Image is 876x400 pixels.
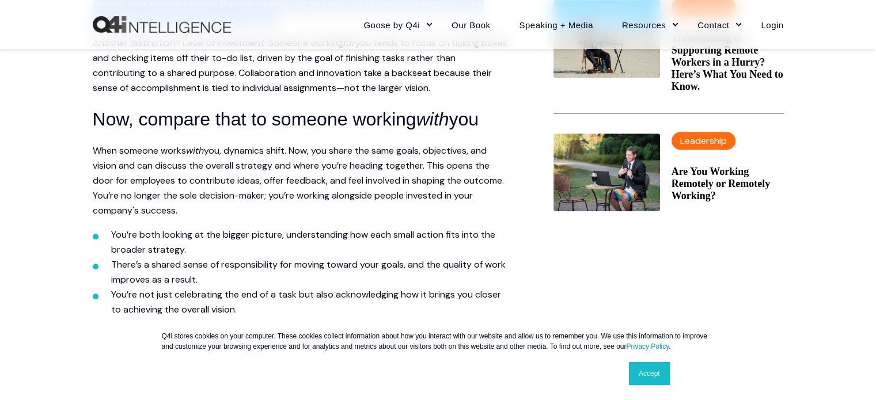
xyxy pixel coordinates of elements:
span: There’s a shared sense of responsibility for moving toward your goals, and the quality of work im... [111,258,506,285]
p: Q4i stores cookies on your computer. These cookies collect information about how you interact wit... [162,331,715,352]
a: Accept [629,362,670,385]
h3: Now, compare that to someone working you [93,105,507,134]
a: Privacy Policy [626,342,669,351]
a: Transitioning to Supporting Remote Workers in a Hurry? Here’s What You Need to Know. [672,32,784,93]
span: You’re both looking at the bigger picture, understanding how each small action fits into the broa... [111,228,495,256]
label: Leadership [672,132,735,150]
i: with [416,109,449,129]
span: You’re not just celebrating the end of a task but also acknowledging how it brings you closer to ... [111,288,501,315]
img: Q4intelligence, LLC logo [93,16,231,33]
span: with [186,144,204,157]
a: Are You Working Remotely or Remotely Working? [672,166,784,202]
span: you, dynamics shift. Now, you share the same goals, objectives, and vision and can discuss the ov... [93,144,504,216]
a: Back to Home [93,16,231,33]
span: you tends to focus on ticking boxes and checking items off their to-do list, driven by the goal o... [93,37,507,94]
span: When someone works [93,144,186,157]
